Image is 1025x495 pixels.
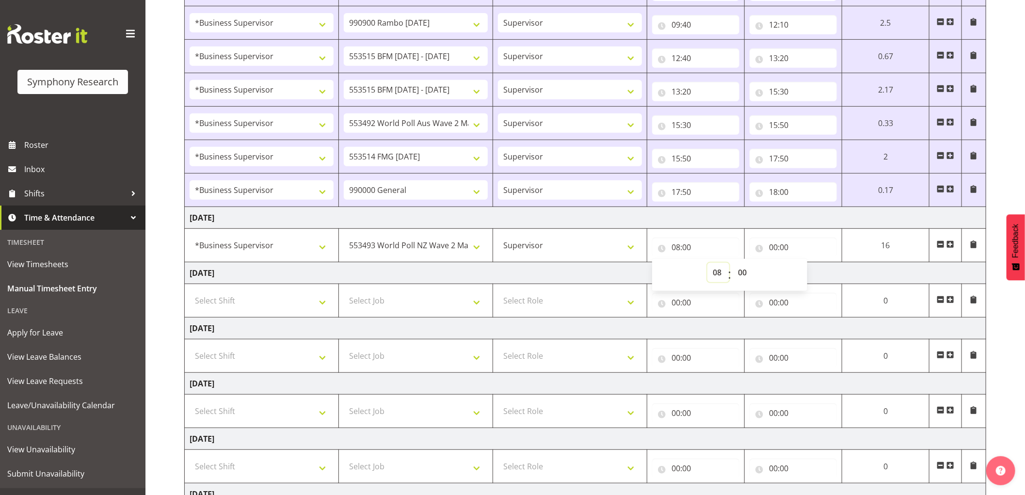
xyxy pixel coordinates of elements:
span: Submit Unavailability [7,466,138,481]
input: Click to select... [750,403,837,423]
span: Inbox [24,162,141,176]
input: Click to select... [750,348,837,367]
span: View Timesheets [7,257,138,271]
input: Click to select... [750,115,837,135]
input: Click to select... [652,459,739,478]
div: Timesheet [2,232,143,252]
td: 2 [842,140,929,174]
input: Click to select... [750,459,837,478]
input: Click to select... [750,238,837,257]
span: Time & Attendance [24,210,126,225]
a: Leave/Unavailability Calendar [2,393,143,417]
span: View Leave Balances [7,350,138,364]
input: Click to select... [750,15,837,34]
input: Click to select... [652,82,739,101]
input: Click to select... [652,182,739,202]
td: [DATE] [185,373,986,395]
a: View Leave Requests [2,369,143,393]
span: Roster [24,138,141,152]
td: 0.17 [842,174,929,207]
input: Click to select... [652,115,739,135]
input: Click to select... [652,403,739,423]
input: Click to select... [750,48,837,68]
td: 0.67 [842,40,929,73]
a: Apply for Leave [2,320,143,345]
td: 0 [842,450,929,483]
span: View Unavailability [7,442,138,457]
span: Feedback [1011,224,1020,258]
input: Click to select... [750,182,837,202]
td: [DATE] [185,318,986,339]
td: 2.5 [842,6,929,40]
span: View Leave Requests [7,374,138,388]
td: 16 [842,229,929,262]
td: [DATE] [185,207,986,229]
input: Click to select... [652,149,739,168]
td: 2.17 [842,73,929,107]
input: Click to select... [750,82,837,101]
input: Click to select... [652,293,739,312]
td: 0 [842,395,929,428]
td: [DATE] [185,262,986,284]
input: Click to select... [652,15,739,34]
td: 0 [842,339,929,373]
td: 0.33 [842,107,929,140]
a: View Unavailability [2,437,143,462]
span: Apply for Leave [7,325,138,340]
a: Submit Unavailability [2,462,143,486]
img: help-xxl-2.png [996,466,1006,476]
div: Leave [2,301,143,320]
span: Shifts [24,186,126,201]
div: Unavailability [2,417,143,437]
td: 0 [842,284,929,318]
button: Feedback - Show survey [1007,214,1025,280]
span: : [728,263,732,287]
a: Manual Timesheet Entry [2,276,143,301]
input: Click to select... [652,48,739,68]
input: Click to select... [652,238,739,257]
a: View Timesheets [2,252,143,276]
input: Click to select... [652,348,739,367]
span: Manual Timesheet Entry [7,281,138,296]
input: Click to select... [750,149,837,168]
td: [DATE] [185,428,986,450]
a: View Leave Balances [2,345,143,369]
span: Leave/Unavailability Calendar [7,398,138,413]
div: Symphony Research [27,75,118,89]
img: Rosterit website logo [7,24,87,44]
input: Click to select... [750,293,837,312]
